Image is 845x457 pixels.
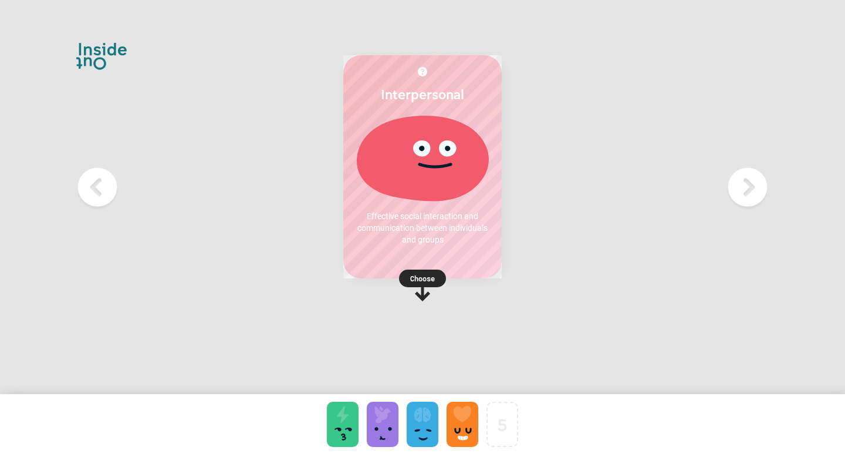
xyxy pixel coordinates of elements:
[74,164,121,211] img: Previous
[355,210,490,246] p: Effective social interaction and communication between individuals and groups
[343,273,502,284] p: Choose
[724,164,771,211] img: Next
[355,86,490,102] h2: Interpersonal
[418,67,427,76] img: More about Interpersonal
